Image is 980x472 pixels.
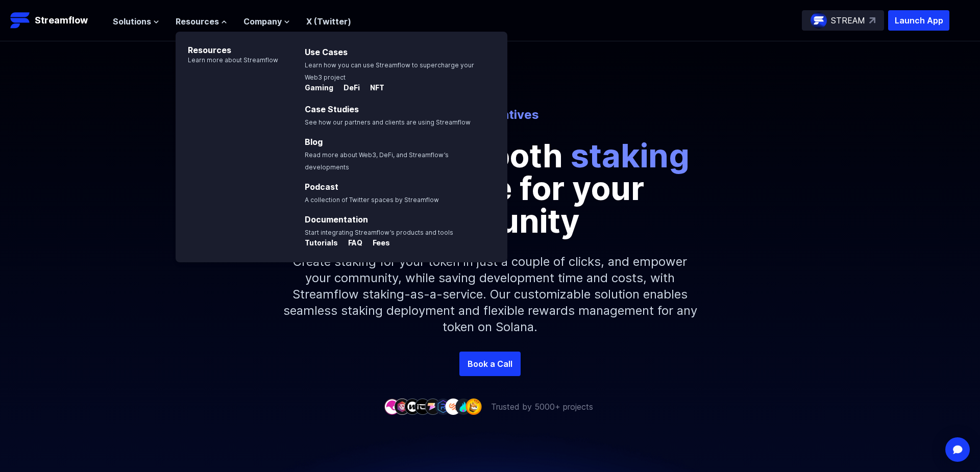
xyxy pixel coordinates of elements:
[425,399,441,414] img: company-5
[305,196,439,204] span: A collection of Twitter spaces by Streamflow
[445,399,461,414] img: company-7
[335,83,360,93] p: DeFi
[305,47,348,57] a: Use Cases
[113,15,159,28] button: Solutions
[362,83,384,93] p: NFT
[35,13,88,28] p: Streamflow
[384,399,400,414] img: company-1
[243,15,290,28] button: Company
[271,237,709,352] p: Create staking for your token in just a couple of clicks, and empower your community, while savin...
[176,32,278,56] p: Resources
[176,15,219,28] span: Resources
[364,238,390,248] p: Fees
[176,15,227,28] button: Resources
[305,229,453,236] span: Start integrating Streamflow’s products and tools
[305,118,471,126] span: See how our partners and clients are using Streamflow
[305,83,333,93] p: Gaming
[305,214,368,225] a: Documentation
[305,104,359,114] a: Case Studies
[340,238,362,248] p: FAQ
[491,401,593,413] p: Trusted by 5000+ projects
[362,84,384,94] a: NFT
[802,10,884,31] a: STREAM
[945,437,970,462] div: Open Intercom Messenger
[305,84,335,94] a: Gaming
[465,399,482,414] img: company-9
[305,137,323,147] a: Blog
[113,15,151,28] span: Solutions
[305,151,449,171] span: Read more about Web3, DeFi, and Streamflow’s developments
[243,15,282,28] span: Company
[404,399,421,414] img: company-3
[364,239,390,249] a: Fees
[571,136,690,175] span: staking
[459,352,521,376] a: Book a Call
[10,10,103,31] a: Streamflow
[335,84,362,94] a: DeFi
[394,399,410,414] img: company-2
[305,238,338,248] p: Tutorials
[305,61,474,81] span: Learn how you can use Streamflow to supercharge your Web3 project
[340,239,364,249] a: FAQ
[306,16,351,27] a: X (Twitter)
[435,399,451,414] img: company-6
[305,239,340,249] a: Tutorials
[305,182,338,192] a: Podcast
[888,10,949,31] button: Launch App
[176,56,278,64] p: Learn more about Streamflow
[455,399,472,414] img: company-8
[869,17,875,23] img: top-right-arrow.svg
[831,14,865,27] p: STREAM
[811,12,827,29] img: streamflow-logo-circle.png
[10,10,31,31] img: Streamflow Logo
[414,399,431,414] img: company-4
